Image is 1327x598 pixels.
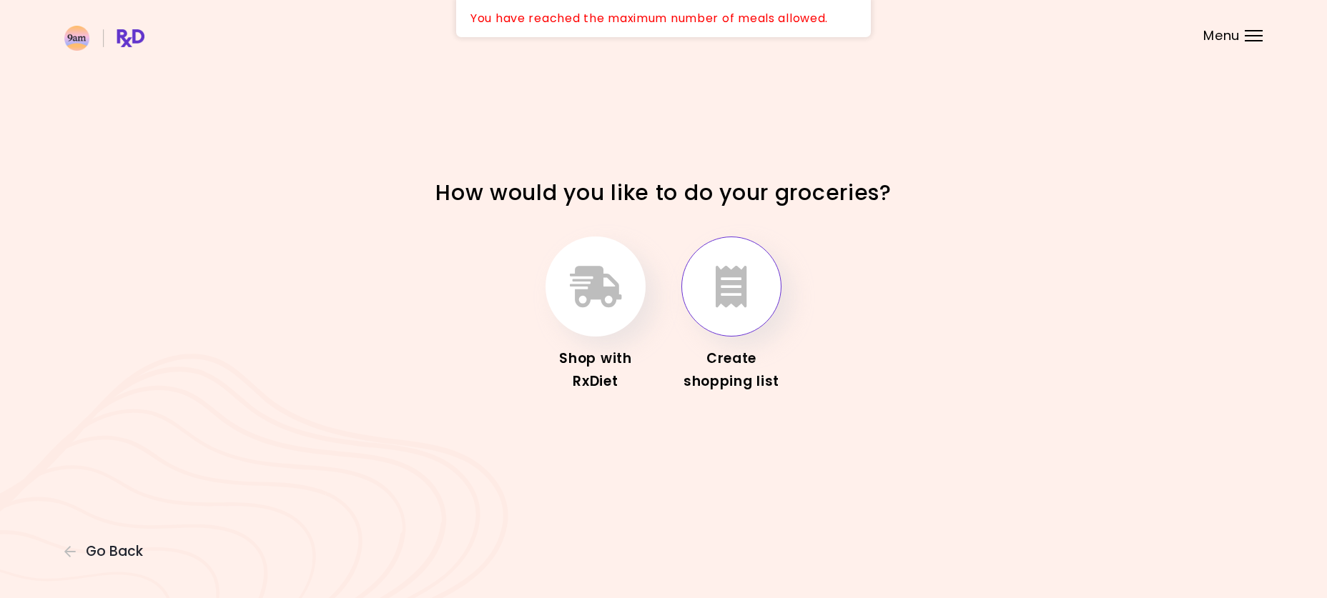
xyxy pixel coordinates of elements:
[64,26,144,51] img: RxDiet
[413,179,914,206] h1: How would you like to do your groceries?
[674,347,789,393] div: Create shopping list
[1203,29,1240,42] span: Menu
[538,347,653,393] div: Shop with RxDiet
[64,544,150,559] button: Go Back
[86,544,143,559] span: Go Back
